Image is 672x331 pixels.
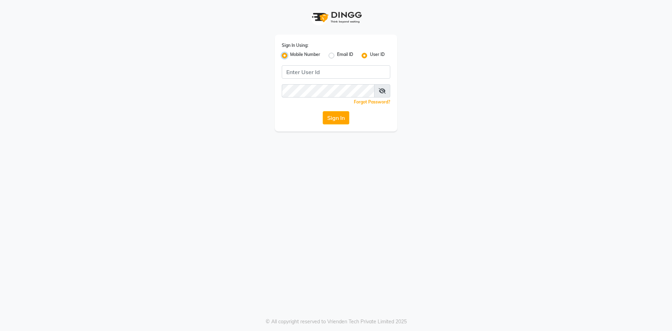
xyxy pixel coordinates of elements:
input: Username [282,84,374,98]
label: Sign In Using: [282,42,308,49]
label: Email ID [337,51,353,60]
label: Mobile Number [290,51,320,60]
input: Username [282,65,390,79]
a: Forgot Password? [354,99,390,105]
img: logo1.svg [308,7,364,28]
label: User ID [370,51,385,60]
button: Sign In [323,111,349,124]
